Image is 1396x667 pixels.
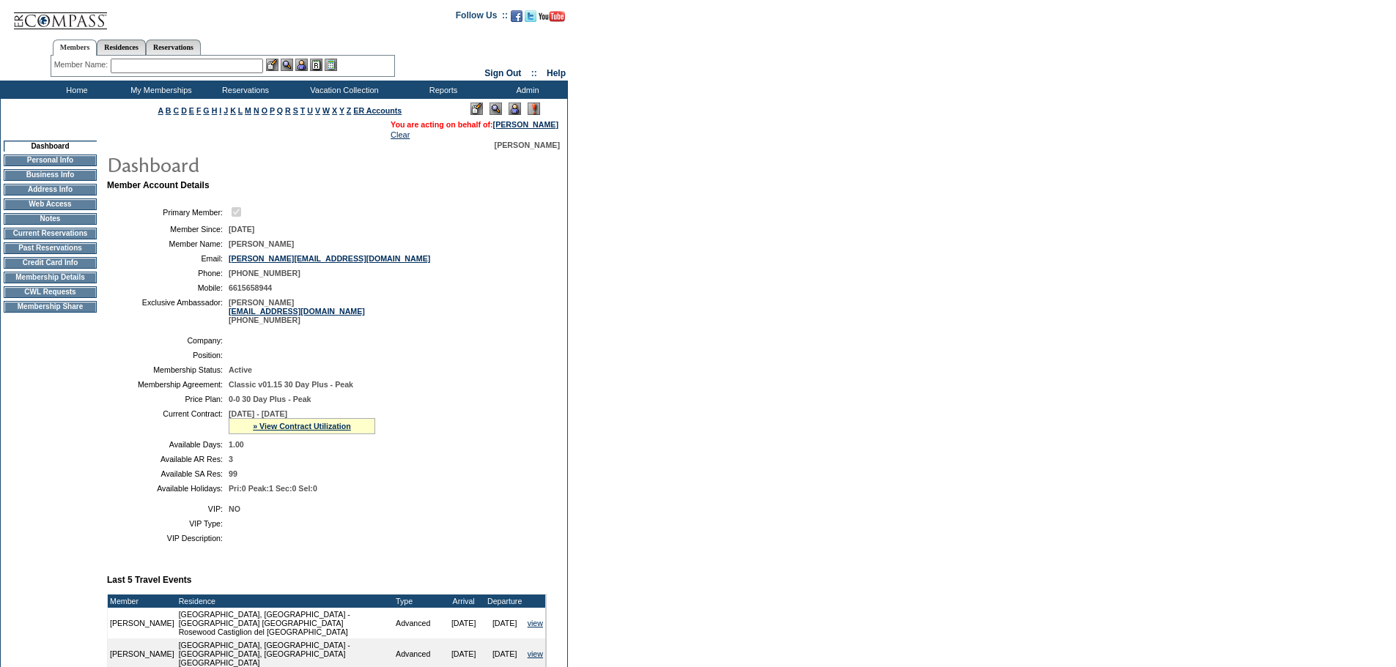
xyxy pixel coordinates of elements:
[113,380,223,389] td: Membership Agreement:
[229,254,430,263] a: [PERSON_NAME][EMAIL_ADDRESS][DOMAIN_NAME]
[107,180,210,190] b: Member Account Details
[113,455,223,463] td: Available AR Res:
[177,608,394,638] td: [GEOGRAPHIC_DATA], [GEOGRAPHIC_DATA] - [GEOGRAPHIC_DATA] [GEOGRAPHIC_DATA] Rosewood Castiglion de...
[229,365,252,374] span: Active
[113,254,223,263] td: Email:
[539,11,565,22] img: Subscribe to our YouTube Channel
[54,59,111,71] div: Member Name:
[219,106,221,115] a: I
[332,106,337,115] a: X
[33,81,117,99] td: Home
[229,307,365,316] a: [EMAIL_ADDRESS][DOMAIN_NAME]
[229,484,317,493] span: Pri:0 Peak:1 Sec:0 Sel:0
[4,141,97,152] td: Dashboard
[173,106,179,115] a: C
[4,198,97,210] td: Web Access
[470,103,483,115] img: Edit Mode
[391,120,558,129] span: You are acting on behalf of:
[229,409,287,418] span: [DATE] - [DATE]
[229,225,254,234] span: [DATE]
[146,40,201,55] a: Reservations
[108,595,177,608] td: Member
[490,103,502,115] img: View Mode
[266,59,278,71] img: b_edit.gif
[4,228,97,239] td: Current Reservations
[212,106,218,115] a: H
[107,575,191,585] b: Last 5 Travel Events
[245,106,251,115] a: M
[113,239,223,248] td: Member Name:
[229,395,311,403] span: 0-0 30 Day Plus - Peak
[113,205,223,219] td: Primary Member:
[394,595,443,608] td: Type
[181,106,187,115] a: D
[113,269,223,277] td: Phone:
[484,608,525,638] td: [DATE]
[281,59,293,71] img: View
[293,106,298,115] a: S
[484,81,568,99] td: Admin
[224,106,228,115] a: J
[399,81,484,99] td: Reports
[325,59,337,71] img: b_calculator.gif
[484,68,521,78] a: Sign Out
[113,283,223,292] td: Mobile:
[4,242,97,254] td: Past Reservations
[511,10,522,22] img: Become our fan on Facebook
[202,81,286,99] td: Reservations
[113,484,223,493] td: Available Holidays:
[117,81,202,99] td: My Memberships
[484,595,525,608] td: Departure
[229,283,272,292] span: 6615658944
[295,59,308,71] img: Impersonate
[270,106,275,115] a: P
[4,272,97,283] td: Membership Details
[4,154,97,166] td: Personal Info
[353,106,402,115] a: ER Accounts
[315,106,320,115] a: V
[113,336,223,345] td: Company:
[347,106,352,115] a: Z
[113,519,223,528] td: VIP Type:
[286,81,399,99] td: Vacation Collection
[456,9,508,26] td: Follow Us ::
[189,106,194,115] a: E
[229,239,294,248] span: [PERSON_NAME]
[113,409,223,434] td: Current Contract:
[339,106,344,115] a: Y
[285,106,291,115] a: R
[4,184,97,195] td: Address Info
[229,504,240,513] span: NO
[262,106,267,115] a: O
[113,351,223,359] td: Position:
[528,649,543,658] a: view
[528,619,543,627] a: view
[238,106,243,115] a: L
[113,225,223,234] td: Member Since:
[229,455,233,463] span: 3
[53,40,97,56] a: Members
[539,15,565,23] a: Subscribe to our YouTube Channel
[253,422,351,431] a: » View Contract Utilization
[495,141,560,149] span: [PERSON_NAME]
[525,15,536,23] a: Follow us on Twitter
[307,106,313,115] a: U
[113,504,223,513] td: VIP:
[229,269,300,277] span: [PHONE_NUMBER]
[113,395,223,403] td: Price Plan:
[229,380,353,389] span: Classic v01.15 30 Day Plus - Peak
[4,257,97,269] td: Credit Card Info
[394,608,443,638] td: Advanced
[106,149,399,179] img: pgTtlDashboard.gif
[113,298,223,324] td: Exclusive Ambassador:
[525,10,536,22] img: Follow us on Twitter
[166,106,171,115] a: B
[196,106,202,115] a: F
[310,59,322,71] img: Reservations
[158,106,163,115] a: A
[443,595,484,608] td: Arrival
[229,440,244,449] span: 1.00
[300,106,306,115] a: T
[511,15,522,23] a: Become our fan on Facebook
[229,298,365,324] span: [PERSON_NAME] [PHONE_NUMBER]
